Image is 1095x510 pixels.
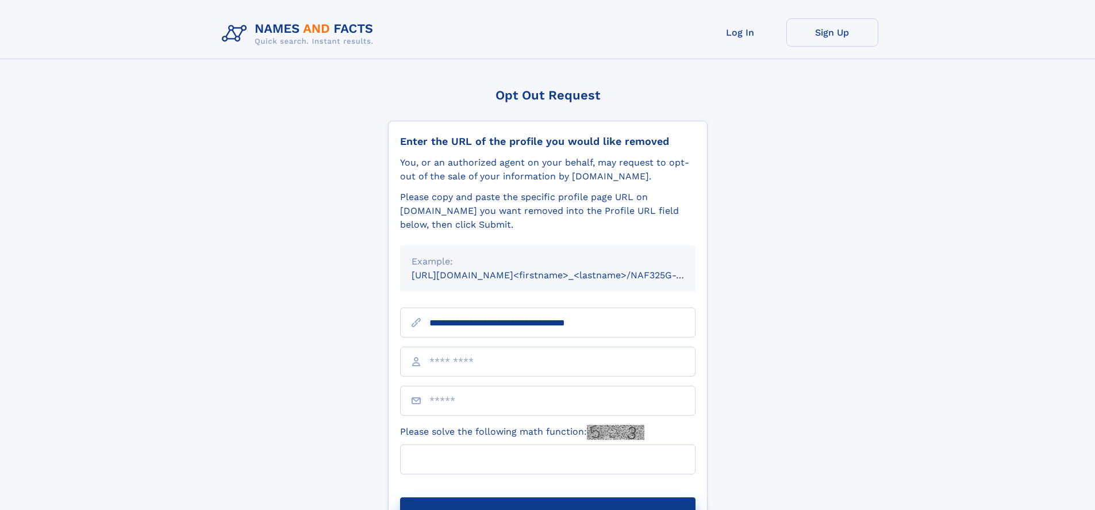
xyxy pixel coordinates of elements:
a: Log In [694,18,786,47]
div: Please copy and paste the specific profile page URL on [DOMAIN_NAME] you want removed into the Pr... [400,190,696,232]
img: Logo Names and Facts [217,18,383,49]
div: You, or an authorized agent on your behalf, may request to opt-out of the sale of your informatio... [400,156,696,183]
a: Sign Up [786,18,878,47]
div: Example: [412,255,684,269]
label: Please solve the following math function: [400,425,644,440]
div: Opt Out Request [388,88,708,102]
div: Enter the URL of the profile you would like removed [400,135,696,148]
small: [URL][DOMAIN_NAME]<firstname>_<lastname>/NAF325G-xxxxxxxx [412,270,717,281]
